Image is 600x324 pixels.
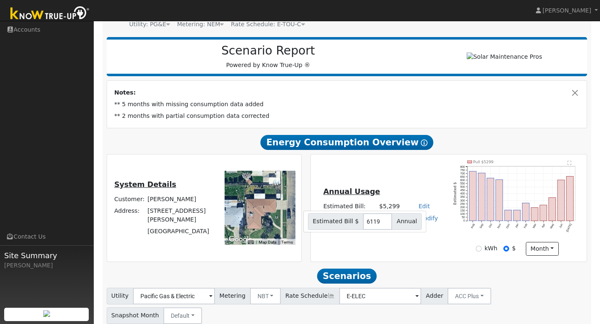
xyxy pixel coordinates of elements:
[43,310,50,317] img: retrieve
[113,110,581,122] td: ** 2 months with partial consumption data corrected
[505,223,510,229] text: Dec
[460,185,465,188] text: 500
[280,288,340,304] span: Rate Schedule
[4,261,89,270] div: [PERSON_NAME]
[177,20,224,29] div: Metering: NEM
[146,193,216,205] td: [PERSON_NAME]
[567,160,572,165] text: 
[463,219,465,222] text: 0
[231,21,305,27] span: Alias: HETOUC
[469,171,476,221] rect: onclick=""
[460,212,465,215] text: 100
[532,223,537,229] text: Mar
[540,205,547,221] rect: onclick=""
[485,244,497,253] label: kWh
[479,223,484,229] text: Sep
[113,205,146,225] td: Address:
[114,180,176,189] u: System Details
[460,165,465,168] text: 800
[259,239,276,245] button: Map Data
[339,288,421,304] input: Select a Rate Schedule
[111,44,426,70] div: Powered by Know True-Up ®
[487,178,494,221] rect: onclick=""
[503,246,509,252] input: $
[497,223,502,229] text: Nov
[453,182,457,205] text: Estimated $
[550,223,555,229] text: May
[515,223,519,228] text: Jan
[418,203,430,209] a: Edit
[133,288,215,304] input: Select a Utility
[566,223,572,232] text: [DATE]
[115,44,421,58] h2: Scenario Report
[421,288,448,304] span: Adder
[146,205,216,225] td: [STREET_ADDRESS][PERSON_NAME]
[496,179,503,221] rect: onclick=""
[478,173,485,221] rect: onclick=""
[113,193,146,205] td: Customer:
[260,135,433,150] span: Energy Consumption Overview
[113,99,581,110] td: ** 5 months with missing consumption data added
[460,189,465,192] text: 450
[462,216,465,219] text: 50
[488,223,492,228] text: Oct
[460,182,465,185] text: 550
[513,210,520,221] rect: onclick=""
[227,234,254,245] a: Open this area in Google Maps (opens a new window)
[227,234,254,245] img: Google
[549,197,556,221] rect: onclick=""
[322,200,377,212] td: Estimated Bill:
[559,223,563,228] text: Jun
[163,307,202,324] button: Default
[512,244,516,253] label: $
[281,240,293,244] a: Terms (opens in new tab)
[107,307,164,324] span: Snapshot Month
[107,288,134,304] span: Utility
[473,159,494,164] text: Pull $5299
[460,192,465,195] text: 400
[215,288,250,304] span: Metering
[460,172,465,174] text: 700
[523,223,528,229] text: Feb
[460,168,465,171] text: 750
[421,140,427,146] i: Show Help
[248,239,254,245] button: Keyboard shortcuts
[317,269,377,284] span: Scenarios
[460,209,465,212] text: 150
[308,213,364,230] span: Estimated Bill $
[467,52,542,61] img: Solar Maintenance Pros
[526,242,559,256] button: month
[460,179,465,182] text: 600
[460,195,465,198] text: 350
[447,288,491,304] button: ACC Plus
[542,7,591,14] span: [PERSON_NAME]
[146,226,216,237] td: [GEOGRAPHIC_DATA]
[541,223,546,229] text: Apr
[6,5,94,23] img: Know True-Up
[531,207,538,221] rect: onclick=""
[460,206,465,209] text: 200
[460,199,465,202] text: 300
[378,200,401,212] td: $5,299
[522,203,529,221] rect: onclick=""
[129,20,170,29] div: Utility: PG&E
[460,175,465,178] text: 650
[557,180,565,221] rect: onclick=""
[418,215,438,222] a: Modify
[460,202,465,205] text: 250
[476,246,482,252] input: kWh
[4,250,89,261] span: Site Summary
[250,288,281,304] button: NBT
[114,89,136,96] strong: Notes:
[470,223,475,229] text: Aug
[505,210,512,221] rect: onclick=""
[323,187,380,196] u: Annual Usage
[571,88,580,97] button: Close
[392,213,422,230] span: Annual
[566,176,573,221] rect: onclick=""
